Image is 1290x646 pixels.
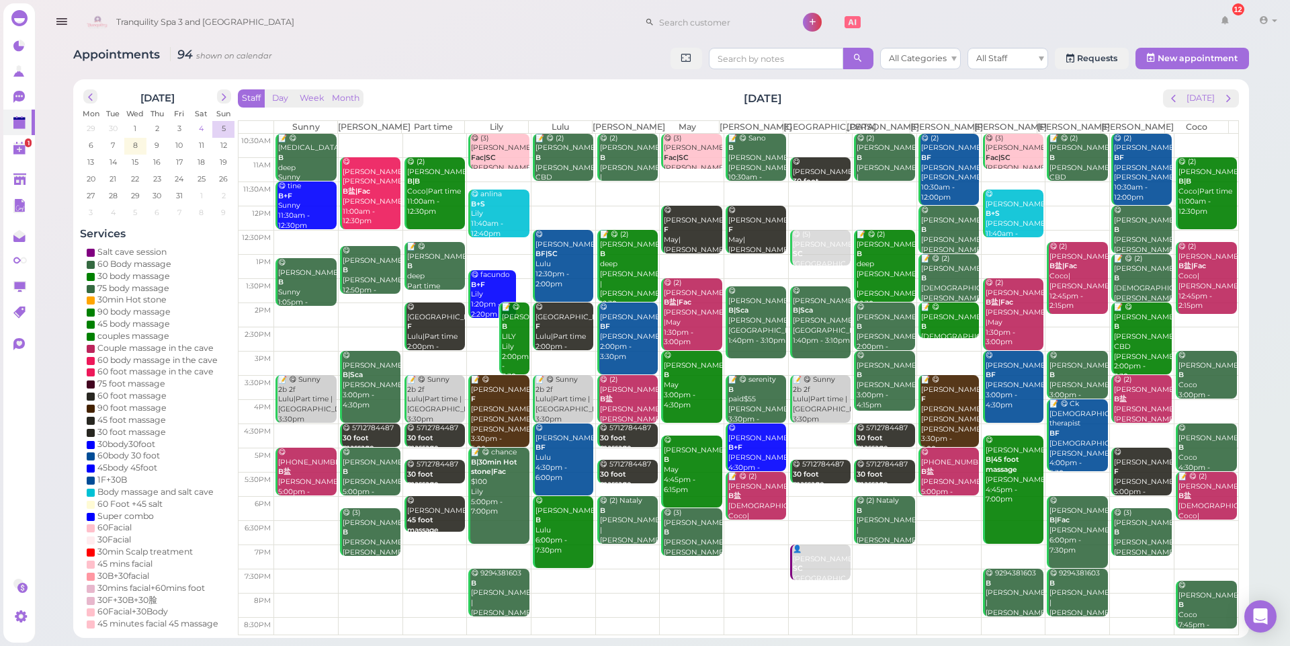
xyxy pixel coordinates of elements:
[857,322,862,331] b: B
[238,89,265,108] button: Staff
[150,109,164,118] span: Thu
[663,134,722,213] div: 😋 (3) [PERSON_NAME] [PERSON_NAME] |[PERSON_NAME]|May 10:30am - 11:15am
[728,134,786,193] div: 📝 😋 Sano [PERSON_NAME] [PERSON_NAME] 10:30am - 11:30am
[599,230,658,319] div: 📝 😋 (2) [PERSON_NAME] deep [PERSON_NAME] |[PERSON_NAME] 12:30pm - 2:00pm
[728,375,786,434] div: 📝 😋 serenity paid$55 [PERSON_NAME] 3:30pm - 4:30pm
[80,227,234,240] h4: Services
[218,173,229,185] span: 26
[1113,508,1172,567] div: 😋 (3) [PERSON_NAME] [PERSON_NAME]|May|[PERSON_NAME] 6:15pm - 7:15pm
[255,354,271,363] span: 3pm
[132,206,138,218] span: 5
[175,190,184,202] span: 31
[470,270,515,319] div: 😋 facundo Lily 1:20pm - 2:20pm
[343,467,348,476] b: B
[328,89,363,108] button: Month
[342,423,400,522] div: 😋 5712784487 [PERSON_NAME] |[PERSON_NAME]|[PERSON_NAME]|Part time 4:30pm - 5:00pm
[792,157,851,227] div: 😋 [PERSON_NAME] [GEOGRAPHIC_DATA] 11:00am - 11:30am
[986,579,991,588] b: B
[255,306,271,315] span: 2pm
[720,121,783,133] th: [PERSON_NAME]
[1113,375,1172,444] div: 😋 (2) [PERSON_NAME] [PERSON_NAME]|[PERSON_NAME] 3:30pm - 4:30pm
[219,139,228,151] span: 12
[535,375,593,424] div: 📝 😋 Sunny 2b 2f Lulu|Part time |[GEOGRAPHIC_DATA]|Sunny 3:30pm
[793,470,824,489] b: 30 foot massage
[243,185,271,194] span: 11:30am
[85,173,97,185] span: 20
[1178,177,1191,186] b: B|B
[600,395,613,403] b: B盐
[338,121,402,133] th: [PERSON_NAME]
[85,122,97,134] span: 29
[217,89,231,104] button: next
[1113,134,1172,203] div: 😋 (2) [PERSON_NAME] [PERSON_NAME]|[PERSON_NAME] 10:30am - 12:00pm
[97,282,169,294] div: 75 body massage
[198,206,205,218] span: 8
[343,434,374,452] b: 30 foot massage
[1178,581,1237,640] div: 😋 [PERSON_NAME] Coco 7:45pm - 8:45pm
[471,579,476,588] b: B
[277,375,336,424] div: 📝 😋 Sunny 2b 2f Lulu|Part time |[GEOGRAPHIC_DATA]|Sunny 3:30pm
[130,190,141,202] span: 29
[106,109,120,118] span: Tue
[986,298,1013,307] b: B盐|Fac
[83,89,97,104] button: prev
[108,173,118,185] span: 21
[600,153,605,162] b: B
[174,109,184,118] span: Fri
[535,230,593,289] div: 😋 [PERSON_NAME] Lulu 12:30pm - 2:00pm
[1114,395,1127,403] b: B盐
[406,242,465,311] div: 📝 😋 [PERSON_NAME] deep Part time 12:45pm - 1:45pm
[151,190,163,202] span: 30
[986,209,1000,218] b: B+S
[97,318,170,330] div: 45 body massage
[709,48,843,69] input: Search by notes
[296,89,329,108] button: Week
[600,322,610,331] b: BF
[278,192,292,200] b: B+F
[1049,134,1107,213] div: 📝 😋 (2) [PERSON_NAME] [PERSON_NAME] CBD [PERSON_NAME]|Lulu 10:30am - 11:30am
[1114,322,1119,331] b: B
[535,134,593,213] div: 📝 😋 (2) [PERSON_NAME] [PERSON_NAME] CBD [PERSON_NAME]|Lulu 10:30am - 11:30am
[277,181,336,231] div: 😋 tine Sunny 11:30am - 12:30pm
[97,306,171,318] div: 90 body massage
[470,190,529,239] div: 😋 anlina Lily 11:40am - 12:40pm
[220,122,227,134] span: 5
[343,187,370,196] b: B盐|Fac
[600,506,605,515] b: B
[245,378,271,387] span: 3:30pm
[856,460,914,549] div: 😋 5712784487 [PERSON_NAME] |[PERSON_NAME]|Part time |[GEOGRAPHIC_DATA] 5:15pm - 5:45pm
[1049,242,1107,311] div: 😋 (2) [PERSON_NAME] Coco|[PERSON_NAME] 12:45pm - 2:15pm
[343,528,348,536] b: B
[471,200,485,208] b: B+S
[921,395,926,403] b: F
[407,261,413,270] b: B
[1178,423,1237,483] div: 😋 [PERSON_NAME] Coco 4:30pm - 5:30pm
[176,122,183,134] span: 3
[976,53,1007,63] span: All Staff
[110,206,117,218] span: 4
[664,298,691,307] b: B盐|Fac
[1049,496,1107,555] div: 😋 [PERSON_NAME] [PERSON_NAME] 6:00pm - 7:30pm
[406,302,465,362] div: 😋 [GEOGRAPHIC_DATA] Lulu|Part time 2:00pm - 3:00pm
[728,385,734,394] b: B
[857,434,888,452] b: 30 foot massage
[174,139,184,151] span: 10
[856,496,914,565] div: 😋 (2) Nataly [PERSON_NAME] |[PERSON_NAME] 6:00pm - 7:00pm
[910,121,974,133] th: [PERSON_NAME]
[535,302,593,362] div: 😋 [GEOGRAPHIC_DATA] Lulu|Part time 2:00pm - 3:00pm
[664,225,669,234] b: F
[343,266,348,274] b: B
[599,375,658,444] div: 😋 (2) [PERSON_NAME] [PERSON_NAME]|[PERSON_NAME] 3:30pm - 4:30pm
[535,322,540,331] b: F
[132,122,138,134] span: 1
[277,258,336,317] div: 😋 [PERSON_NAME] Sunny 1:05pm - 2:05pm
[196,173,207,185] span: 25
[278,278,284,286] b: B
[792,286,851,346] div: 😋 [PERSON_NAME] [PERSON_NAME]|[GEOGRAPHIC_DATA] 1:40pm - 3:10pm
[535,496,593,555] div: 😋 [PERSON_NAME] Lulu 6:00pm - 7:30pm
[728,443,742,452] b: B+F
[471,280,485,289] b: B+F
[1049,261,1077,270] b: B盐|Fac
[1055,48,1129,69] a: Requests
[920,206,979,275] div: 😋 [PERSON_NAME] [PERSON_NAME]|[PERSON_NAME] 12:00pm - 1:00pm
